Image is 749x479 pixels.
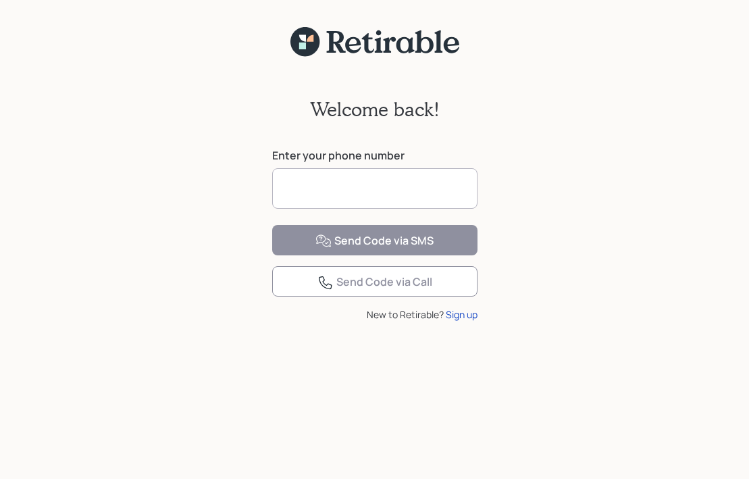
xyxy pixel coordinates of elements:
button: Send Code via Call [272,266,477,297]
label: Enter your phone number [272,148,477,163]
h2: Welcome back! [310,98,440,121]
div: Sign up [446,307,477,322]
button: Send Code via SMS [272,225,477,255]
div: Send Code via Call [317,274,432,291]
div: New to Retirable? [272,307,477,322]
div: Send Code via SMS [315,233,434,249]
